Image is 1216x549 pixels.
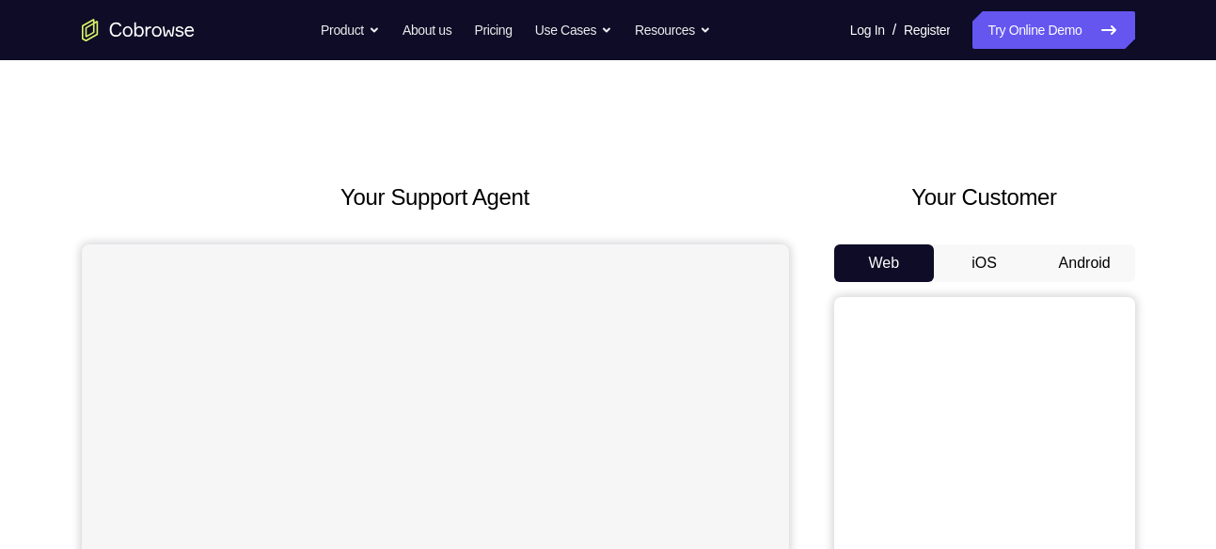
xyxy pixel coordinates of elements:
[403,11,451,49] a: About us
[834,244,935,282] button: Web
[972,11,1134,49] a: Try Online Demo
[321,11,380,49] button: Product
[892,19,896,41] span: /
[1034,244,1135,282] button: Android
[82,180,789,214] h2: Your Support Agent
[535,11,612,49] button: Use Cases
[934,244,1034,282] button: iOS
[635,11,711,49] button: Resources
[834,180,1135,214] h2: Your Customer
[850,11,885,49] a: Log In
[82,19,195,41] a: Go to the home page
[904,11,950,49] a: Register
[474,11,512,49] a: Pricing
